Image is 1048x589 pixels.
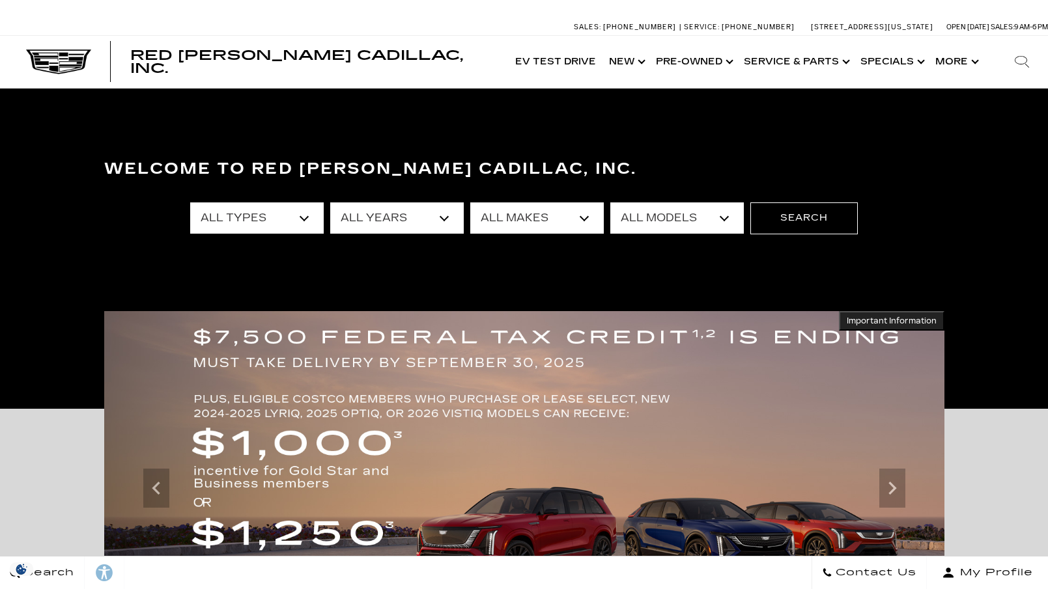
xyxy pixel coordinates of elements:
a: Contact Us [812,556,927,589]
span: [PHONE_NUMBER] [722,23,795,31]
img: Cadillac Dark Logo with Cadillac White Text [26,49,91,74]
a: Red [PERSON_NAME] Cadillac, Inc. [130,49,496,75]
a: EV Test Drive [509,36,602,88]
a: Sales: [PHONE_NUMBER] [574,23,679,31]
a: Service & Parts [737,36,854,88]
select: Filter by model [610,202,744,234]
section: Click to Open Cookie Consent Modal [7,562,36,576]
button: Important Information [839,311,944,331]
div: Next [879,469,905,508]
select: Filter by make [470,202,604,234]
span: Service: [684,23,720,31]
img: Opt-Out Icon [7,562,36,576]
span: Sales: [574,23,601,31]
span: Contact Us [832,564,916,582]
span: Sales: [991,23,1014,31]
select: Filter by year [330,202,464,234]
span: Search [20,564,74,582]
span: Red [PERSON_NAME] Cadillac, Inc. [130,48,463,76]
h3: Welcome to Red [PERSON_NAME] Cadillac, Inc. [104,156,944,182]
div: Previous [143,469,169,508]
button: Search [750,202,858,234]
a: New [602,36,649,88]
a: [STREET_ADDRESS][US_STATE] [811,23,933,31]
span: 9 AM-6 PM [1014,23,1048,31]
span: Important Information [847,316,937,326]
span: [PHONE_NUMBER] [603,23,676,31]
span: My Profile [955,564,1033,582]
a: Service: [PHONE_NUMBER] [679,23,798,31]
button: Open user profile menu [927,556,1048,589]
select: Filter by type [190,202,324,234]
span: Open [DATE] [946,23,989,31]
a: Specials [854,36,929,88]
button: More [929,36,983,88]
a: Pre-Owned [649,36,737,88]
